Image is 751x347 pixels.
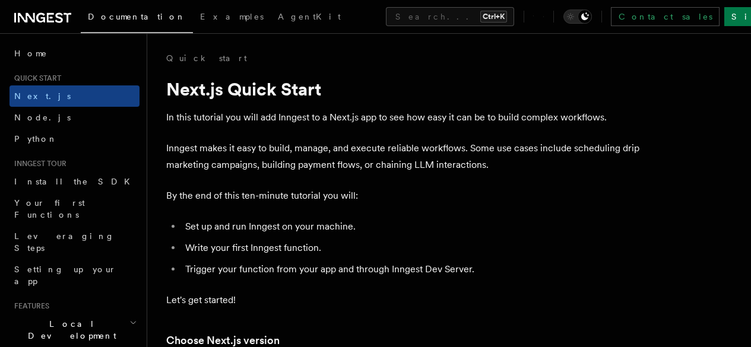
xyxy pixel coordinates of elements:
a: Node.js [9,107,140,128]
span: AgentKit [278,12,341,21]
li: Set up and run Inngest on your machine. [182,218,641,235]
span: Quick start [9,74,61,83]
span: Examples [200,12,264,21]
p: Inngest makes it easy to build, manage, and execute reliable workflows. Some use cases include sc... [166,140,641,173]
span: Python [14,134,58,144]
a: Contact sales [611,7,720,26]
span: Next.js [14,91,71,101]
span: Leveraging Steps [14,231,115,253]
span: Local Development [9,318,129,342]
h1: Next.js Quick Start [166,78,641,100]
span: Home [14,47,47,59]
a: Documentation [81,4,193,33]
button: Search...Ctrl+K [386,7,514,26]
a: Home [9,43,140,64]
a: Next.js [9,85,140,107]
a: Your first Functions [9,192,140,225]
a: Setting up your app [9,259,140,292]
li: Trigger your function from your app and through Inngest Dev Server. [182,261,641,278]
a: Examples [193,4,271,32]
span: Inngest tour [9,159,66,168]
button: Toggle dark mode [563,9,592,24]
button: Local Development [9,313,140,346]
a: Python [9,128,140,149]
a: AgentKit [271,4,348,32]
p: Let's get started! [166,292,641,308]
p: By the end of this ten-minute tutorial you will: [166,187,641,204]
span: Install the SDK [14,177,137,186]
span: Setting up your app [14,265,116,286]
span: Your first Functions [14,198,85,219]
span: Features [9,301,49,311]
a: Quick start [166,52,247,64]
li: Write your first Inngest function. [182,240,641,256]
p: In this tutorial you will add Inngest to a Next.js app to see how easy it can be to build complex... [166,109,641,126]
a: Install the SDK [9,171,140,192]
span: Node.js [14,113,71,122]
a: Leveraging Steps [9,225,140,259]
kbd: Ctrl+K [480,11,507,23]
span: Documentation [88,12,186,21]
